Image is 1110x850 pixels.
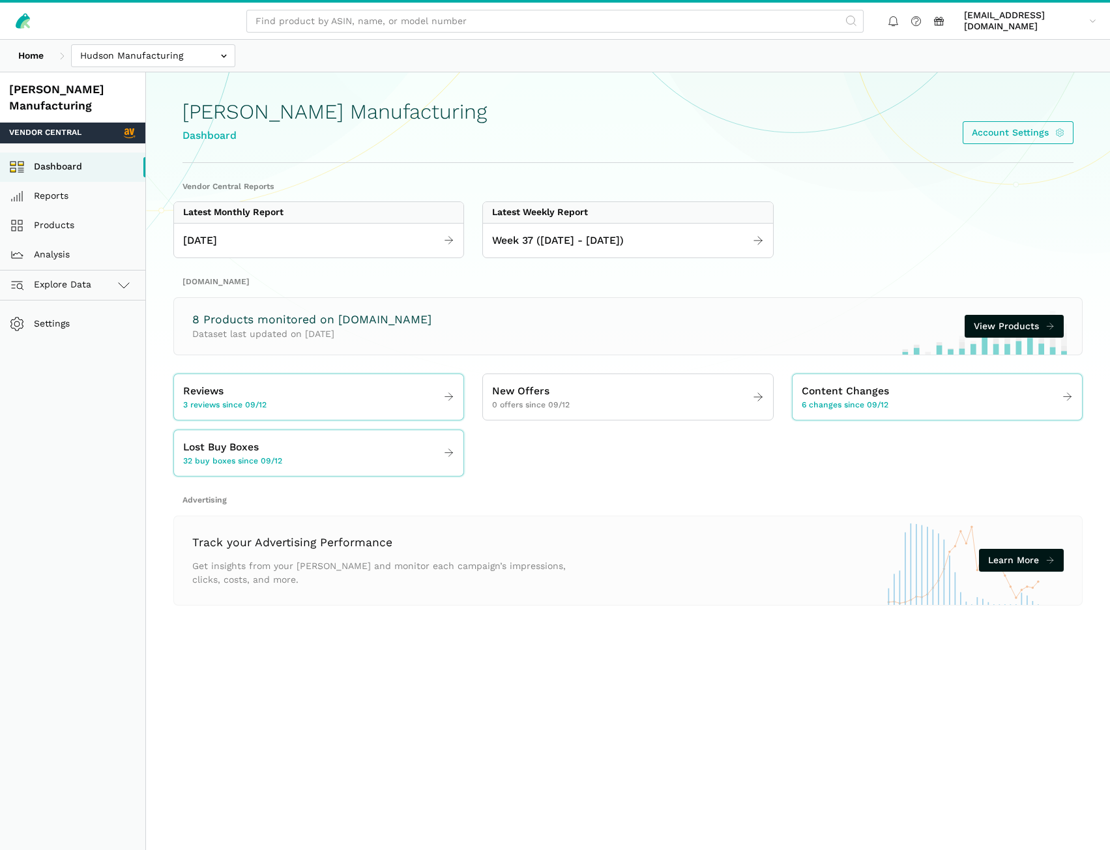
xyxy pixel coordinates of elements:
span: 32 buy boxes since 09/12 [183,456,282,467]
div: [PERSON_NAME] Manufacturing [9,81,136,113]
a: New Offers 0 offers since 09/12 [483,379,772,415]
div: Latest Monthly Report [183,207,284,218]
a: Account Settings [963,121,1074,144]
a: [EMAIL_ADDRESS][DOMAIN_NAME] [959,7,1101,35]
a: Week 37 ([DATE] - [DATE]) [483,228,772,254]
span: Lost Buy Boxes [183,439,259,456]
span: 3 reviews since 09/12 [183,400,267,411]
span: Vendor Central [9,127,81,139]
span: Explore Data [14,277,91,293]
h2: [DOMAIN_NAME] [183,276,1073,288]
span: 0 offers since 09/12 [492,400,570,411]
h1: [PERSON_NAME] Manufacturing [183,100,487,123]
p: Get insights from your [PERSON_NAME] and monitor each campaign’s impressions, clicks, costs, and ... [192,559,574,587]
h3: 8 Products monitored on [DOMAIN_NAME] [192,312,431,328]
span: 6 changes since 09/12 [802,400,888,411]
h2: Advertising [183,495,1073,506]
a: Reviews 3 reviews since 09/12 [174,379,463,415]
a: Home [9,44,53,67]
h2: Vendor Central Reports [183,181,1073,193]
span: Learn More [988,553,1039,567]
a: Content Changes 6 changes since 09/12 [793,379,1082,415]
span: [DATE] [183,233,217,249]
span: New Offers [492,383,549,400]
span: Week 37 ([DATE] - [DATE]) [492,233,624,249]
p: Dataset last updated on [DATE] [192,327,431,341]
h3: Track your Advertising Performance [192,535,574,551]
span: Content Changes [802,383,889,400]
a: Lost Buy Boxes 32 buy boxes since 09/12 [174,435,463,471]
input: Find product by ASIN, name, or model number [246,10,864,33]
input: Hudson Manufacturing [71,44,235,67]
span: Reviews [183,383,224,400]
span: View Products [974,319,1039,333]
span: [EMAIL_ADDRESS][DOMAIN_NAME] [964,10,1085,33]
a: Learn More [979,549,1064,572]
div: Dashboard [183,128,487,144]
div: Latest Weekly Report [492,207,588,218]
a: View Products [965,315,1064,338]
a: [DATE] [174,228,463,254]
